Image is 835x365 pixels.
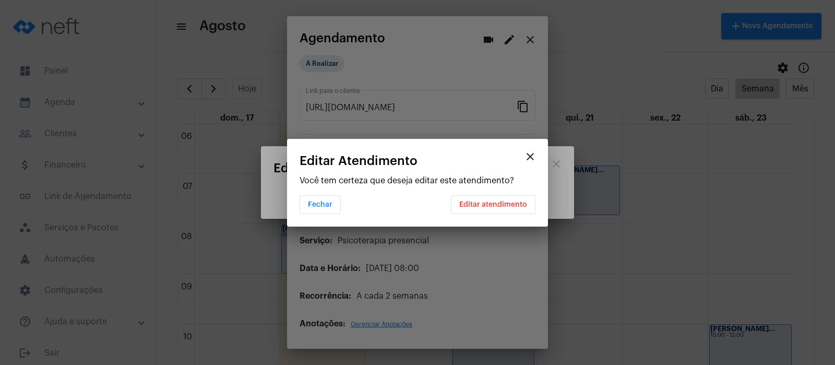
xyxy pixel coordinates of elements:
span: Editar atendimento [459,201,527,208]
button: Editar atendimento [451,195,535,214]
mat-icon: close [524,150,536,163]
span: Fechar [308,201,332,208]
p: Você tem certeza que deseja editar este atendimento? [300,176,535,185]
span: Editar Atendimento [300,154,417,168]
button: Fechar [300,195,341,214]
